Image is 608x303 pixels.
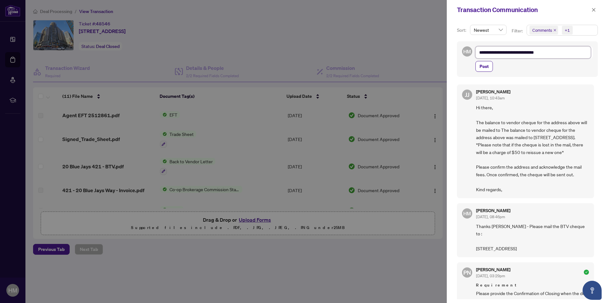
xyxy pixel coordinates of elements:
[465,90,469,99] span: JJ
[476,90,510,94] h5: [PERSON_NAME]
[532,27,552,33] span: Comments
[591,8,596,12] span: close
[463,210,471,217] span: HM
[463,268,471,277] span: PN
[474,25,503,35] span: Newest
[476,282,589,288] span: Requirement
[463,48,471,55] span: HM
[476,223,589,252] span: Thanks [PERSON_NAME] - Please mail the BTV cheque to : [STREET_ADDRESS]
[476,104,589,193] span: Hi there, The balance to vendor cheque for the address above will be mailed to The balance to ven...
[476,267,510,272] h5: [PERSON_NAME]
[476,208,510,213] h5: [PERSON_NAME]
[457,27,467,34] p: Sort:
[476,273,505,278] span: [DATE], 03:29pm
[457,5,590,15] div: Transaction Communication
[475,61,493,72] button: Post
[584,270,589,275] span: check-circle
[553,29,556,32] span: close
[476,214,505,219] span: [DATE], 08:46pm
[529,26,558,35] span: Comments
[476,96,505,100] span: [DATE], 10:43am
[583,281,602,300] button: Open asap
[480,61,489,71] span: Post
[565,27,570,33] div: +1
[512,27,524,34] p: Filter:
